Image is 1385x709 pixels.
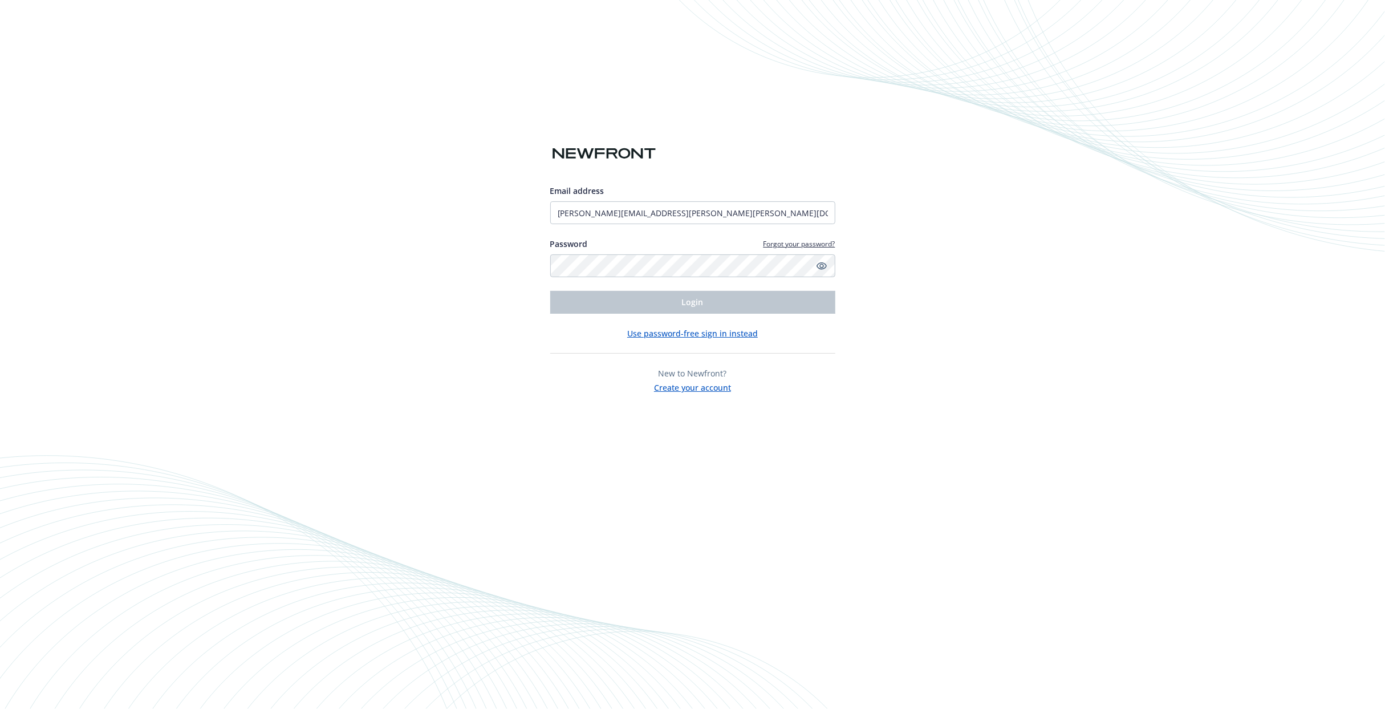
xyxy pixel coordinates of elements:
[659,368,727,379] span: New to Newfront?
[550,254,835,277] input: Enter your password
[550,185,604,196] span: Email address
[550,238,588,250] label: Password
[654,379,731,394] button: Create your account
[682,297,704,307] span: Login
[627,327,758,339] button: Use password-free sign in instead
[550,291,835,314] button: Login
[550,144,658,164] img: Newfront logo
[763,239,835,249] a: Forgot your password?
[815,259,828,273] a: Show password
[550,201,835,224] input: Enter your email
